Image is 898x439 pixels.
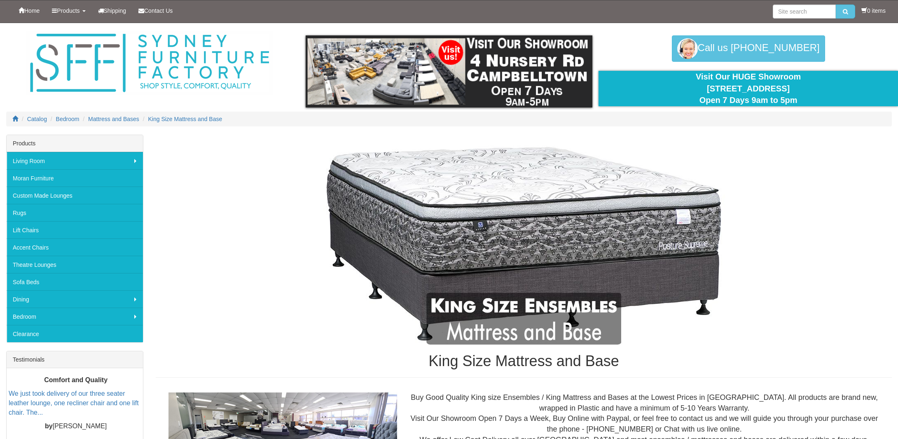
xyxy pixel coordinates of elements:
[104,7,126,14] span: Shipping
[45,423,53,430] b: by
[92,0,133,21] a: Shipping
[9,390,139,416] a: We just took delivery of our three seater leather lounge, one recliner chair and one lift chair. ...
[861,7,886,15] li: 0 items
[156,353,892,369] h1: King Size Mattress and Base
[24,7,40,14] span: Home
[7,135,143,152] div: Products
[7,187,143,204] a: Custom Made Lounges
[7,221,143,238] a: Lift Chairs
[12,0,46,21] a: Home
[7,325,143,342] a: Clearance
[144,7,173,14] span: Contact Us
[88,116,139,122] a: Mattress and Bases
[277,139,771,345] img: King Size Mattress and Base
[148,116,222,122] a: King Size Mattress and Base
[46,0,91,21] a: Products
[7,256,143,273] a: Theatre Lounges
[306,35,593,107] img: showroom.gif
[7,152,143,169] a: Living Room
[26,31,273,95] img: Sydney Furniture Factory
[773,5,836,19] input: Site search
[132,0,179,21] a: Contact Us
[27,116,47,122] a: Catalog
[7,169,143,187] a: Moran Furniture
[7,273,143,290] a: Sofa Beds
[7,238,143,256] a: Accent Chairs
[44,376,108,383] b: Comfort and Quality
[605,71,892,106] div: Visit Our HUGE Showroom [STREET_ADDRESS] Open 7 Days 9am to 5pm
[56,116,80,122] a: Bedroom
[7,308,143,325] a: Bedroom
[57,7,80,14] span: Products
[7,290,143,308] a: Dining
[7,351,143,368] div: Testimonials
[7,204,143,221] a: Rugs
[9,422,143,431] p: [PERSON_NAME]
